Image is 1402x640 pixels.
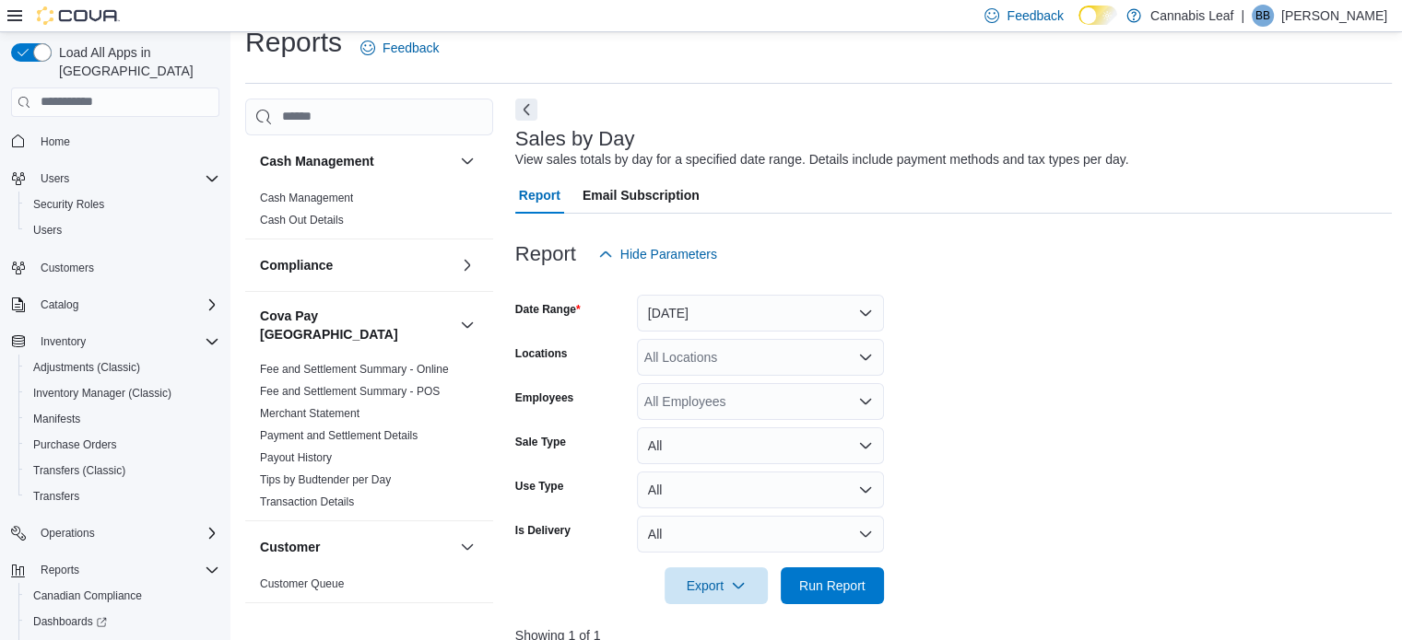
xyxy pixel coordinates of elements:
h3: Cash Management [260,152,374,170]
span: Users [33,223,62,238]
a: Transaction Details [260,495,354,508]
span: Transfers [33,489,79,504]
a: Payout History [260,451,332,464]
span: Report [519,177,560,214]
a: Home [33,131,77,153]
span: Home [33,130,219,153]
label: Locations [515,346,568,361]
button: Next [515,99,537,121]
button: Customers [4,254,227,281]
button: All [637,471,884,508]
button: Purchase Orders [18,432,227,458]
span: Users [33,168,219,190]
span: Cash Management [260,191,353,205]
button: Users [4,166,227,192]
div: Cova Pay [GEOGRAPHIC_DATA] [245,358,493,520]
a: Dashboards [18,609,227,634]
button: Cash Management [260,152,453,170]
button: Export [665,567,768,604]
a: Customers [33,257,101,279]
label: Sale Type [515,435,566,449]
span: Security Roles [26,193,219,215]
span: Home [41,134,70,149]
span: Adjustments (Classic) [33,360,140,375]
p: Cannabis Leaf [1150,5,1233,27]
button: Manifests [18,406,227,432]
button: Open list of options [858,394,873,409]
button: Run Report [781,567,884,604]
a: Tips by Budtender per Day [260,473,391,486]
h3: Report [515,243,576,265]
button: All [637,427,884,464]
a: Transfers [26,485,87,507]
span: Customer Queue [260,576,344,591]
span: Inventory Manager (Classic) [26,382,219,404]
p: | [1241,5,1244,27]
a: Fee and Settlement Summary - Online [260,363,449,376]
span: Reports [33,559,219,581]
a: Users [26,219,69,241]
button: Reports [33,559,87,581]
span: Inventory [33,331,219,353]
button: Customer [456,536,478,558]
span: Catalog [41,297,78,312]
span: Payout History [260,450,332,465]
button: Open list of options [858,350,873,365]
button: Cova Pay [GEOGRAPHIC_DATA] [260,307,453,343]
a: Customer Queue [260,577,344,590]
label: Employees [515,390,573,405]
span: Transfers [26,485,219,507]
a: Feedback [353,29,446,66]
span: Email Subscription [583,177,700,214]
button: Security Roles [18,192,227,217]
span: Feedback [1007,6,1063,25]
div: Bobby Bassi [1252,5,1274,27]
span: Transaction Details [260,495,354,509]
button: Users [18,217,227,243]
span: Operations [41,526,95,541]
button: Operations [4,520,227,546]
button: Customer [260,538,453,556]
a: Adjustments (Classic) [26,356,147,378]
span: Payment and Settlement Details [260,428,418,443]
span: Dashboards [26,611,219,633]
button: Inventory [4,329,227,355]
span: BB [1255,5,1270,27]
h1: Reports [245,24,342,61]
span: Canadian Compliance [33,588,142,603]
div: View sales totals by day for a specified date range. Details include payment methods and tax type... [515,150,1129,169]
span: Load All Apps in [GEOGRAPHIC_DATA] [52,43,219,80]
a: Payment and Settlement Details [260,429,418,442]
button: Inventory [33,331,93,353]
span: Tips by Budtender per Day [260,472,391,487]
button: Home [4,128,227,155]
h3: Compliance [260,256,333,274]
span: Reports [41,563,79,577]
button: [DATE] [637,295,884,332]
button: Reports [4,557,227,583]
span: Users [26,219,219,241]
button: Catalog [33,294,86,316]
span: Customers [41,261,94,275]
span: Users [41,171,69,186]
button: Cash Management [456,150,478,172]
a: Transfers (Classic) [26,460,133,482]
label: Is Delivery [515,523,571,538]
span: Manifests [26,408,219,430]
span: Adjustments (Classic) [26,356,219,378]
span: Inventory Manager (Classic) [33,386,171,401]
button: All [637,516,884,553]
span: Operations [33,522,219,544]
span: Purchase Orders [33,437,117,452]
span: Dashboards [33,614,107,629]
span: Inventory [41,334,86,349]
button: Hide Parameters [591,236,725,273]
span: Cash Out Details [260,213,344,227]
a: Cash Management [260,192,353,204]
span: Transfers (Classic) [33,463,125,478]
p: [PERSON_NAME] [1281,5,1387,27]
span: Run Report [799,576,866,595]
a: Merchant Statement [260,407,359,420]
span: Fee and Settlement Summary - POS [260,384,440,399]
a: Inventory Manager (Classic) [26,382,179,404]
